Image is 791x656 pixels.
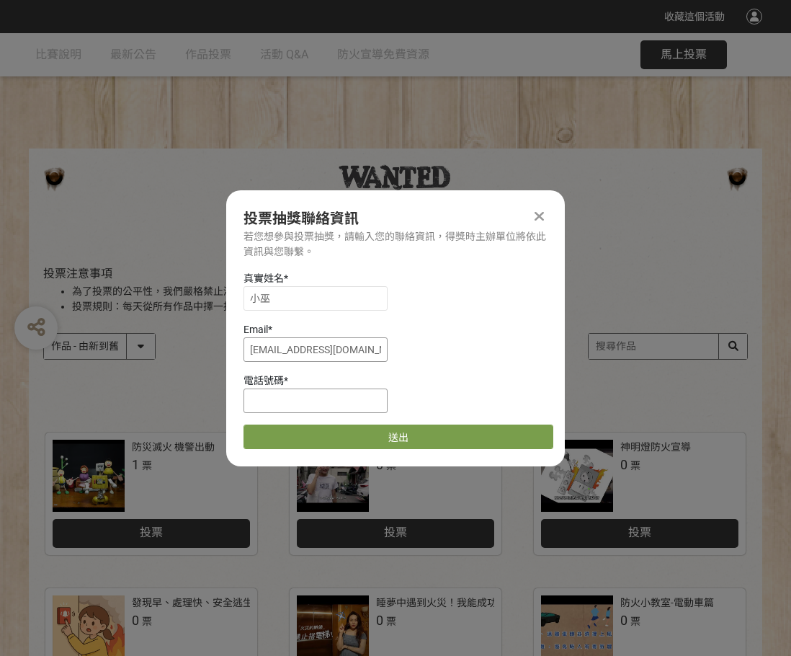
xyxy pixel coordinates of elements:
div: 若您想參與投票抽獎，請輸入您的聯絡資訊，得獎時主辦單位將依此資訊與您聯繫。 [243,229,548,260]
span: 投票注意事項 [43,267,112,280]
span: 票 [142,616,152,627]
a: 作品投票 [185,33,231,76]
a: 一些小細節0票投票 [290,433,501,555]
a: 最新公告 [110,33,156,76]
span: Email [243,324,268,335]
span: 票 [630,616,640,627]
span: 真實姓名 [243,272,284,284]
span: 電話號碼 [243,375,284,386]
li: 為了投票的公平性，我們嚴格禁止灌票行為，所有投票者皆需經過 LINE 登入認證。 [72,284,748,299]
div: 防災滅火 機警出動 [132,440,215,455]
a: 比賽說明 [35,33,81,76]
span: 比賽說明 [35,48,81,61]
span: 0 [620,613,627,628]
span: 0 [132,613,139,628]
span: 收藏這個活動 [664,11,725,22]
span: 票 [142,460,152,471]
span: 票 [386,616,396,627]
span: 投票 [628,526,651,539]
a: 神明燈防火宣導0票投票 [534,433,746,555]
span: 1 [132,457,139,472]
li: 投票規則：每天從所有作品中擇一投票。 [72,299,748,314]
div: 投票抽獎聯絡資訊 [243,208,548,229]
div: 發現早、處理快、安全逃生 [132,595,253,611]
h1: 投票列表 [43,246,748,263]
a: 防災滅火 機警出動1票投票 [45,433,257,555]
span: 最新公告 [110,48,156,61]
span: 活動 Q&A [260,48,308,61]
a: 防火宣導免費資源 [337,33,429,76]
span: 作品投票 [185,48,231,61]
span: 0 [376,613,383,628]
div: 睡夢中遇到火災！我能成功逃生嗎？ [376,595,537,611]
button: 送出 [243,425,553,449]
span: 票 [630,460,640,471]
button: 馬上投票 [640,40,727,69]
span: 防火宣導免費資源 [337,48,429,61]
span: 0 [620,457,627,472]
a: 活動 Q&A [260,33,308,76]
span: 馬上投票 [661,48,707,61]
span: 投票 [140,526,163,539]
span: 投票 [384,526,407,539]
div: 防火小教室-電動車篇 [620,595,714,611]
div: 神明燈防火宣導 [620,440,691,455]
input: 搜尋作品 [589,334,747,359]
